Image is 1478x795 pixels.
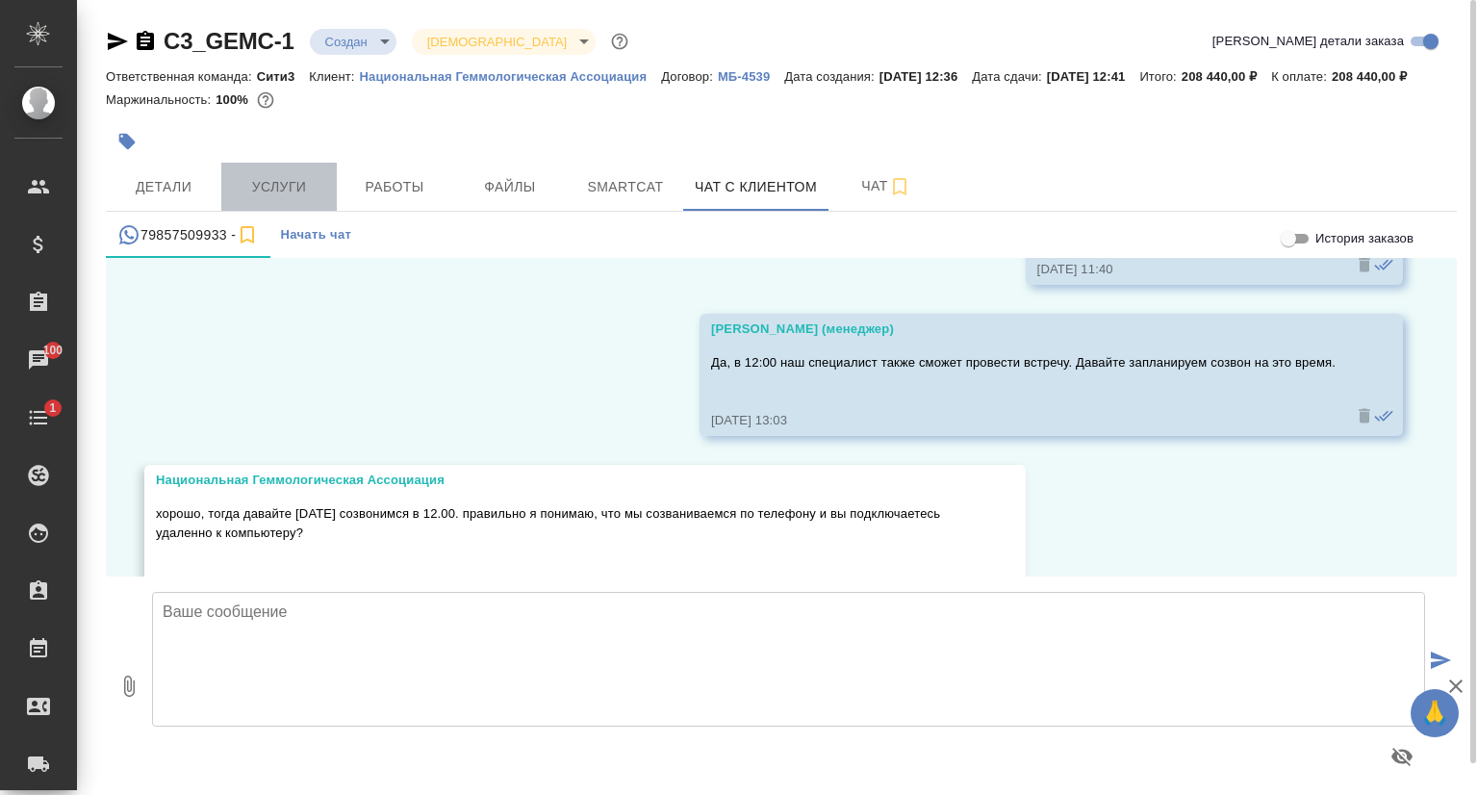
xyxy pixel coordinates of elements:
a: Национальная Геммологическая Ассоциация [360,67,662,84]
button: Предпросмотр [1379,733,1425,780]
span: Файлы [464,175,556,199]
span: Услуги [233,175,325,199]
span: Чат [840,174,932,198]
p: Маржинальность: [106,92,216,107]
button: Скопировать ссылку [134,30,157,53]
p: Договор: [661,69,718,84]
button: Начать чат [270,212,361,258]
button: Скопировать ссылку для ЯМессенджера [106,30,129,53]
span: Детали [117,175,210,199]
p: Дата создания: [784,69,879,84]
a: 100 [5,336,72,384]
a: 1 [5,394,72,442]
span: История заказов [1315,229,1414,248]
a: МБ-4539 [718,67,784,84]
svg: Подписаться [888,175,911,198]
p: хорошо, тогда давайте [DATE] созвонимся в 12.00. правильно я понимаю, что мы созваниваемся по тел... [156,504,958,543]
div: [DATE] 13:03 [711,411,1336,430]
div: [DATE] 11:40 [1037,260,1336,279]
div: [PERSON_NAME] (менеджер) [711,320,1336,339]
button: 0.00 RUB; [253,88,278,113]
p: Сити3 [257,69,310,84]
button: Доп статусы указывают на важность/срочность заказа [607,29,632,54]
button: 🙏 [1411,689,1459,737]
span: [PERSON_NAME] детали заказа [1212,32,1404,51]
a: C3_GEMC-1 [164,28,294,54]
p: 208 440,00 ₽ [1182,69,1271,84]
button: Создан [319,34,373,50]
div: Национальная Геммологическая Ассоциация [156,471,958,490]
p: К оплате: [1271,69,1332,84]
div: 79857509933 (Национальная Геммологическая Ассоциация) - (undefined) [117,223,259,247]
div: Создан [412,29,596,55]
span: 100 [32,341,75,360]
button: [DEMOGRAPHIC_DATA] [421,34,573,50]
p: [DATE] 12:36 [879,69,973,84]
p: Итого: [1139,69,1181,84]
span: Smartcat [579,175,672,199]
p: 208 440,00 ₽ [1332,69,1421,84]
p: Дата сдачи: [972,69,1046,84]
span: Начать чат [280,224,351,246]
p: Клиент: [309,69,359,84]
p: [DATE] 12:41 [1047,69,1140,84]
p: Национальная Геммологическая Ассоциация [360,69,662,84]
span: Чат с клиентом [695,175,817,199]
span: Работы [348,175,441,199]
p: Да, в 12:00 наш специалист также сможет провести встречу. Давайте запланируем созвон на это время. [711,353,1336,372]
span: 1 [38,398,67,418]
svg: Подписаться [236,223,259,246]
p: МБ-4539 [718,69,784,84]
div: Создан [310,29,396,55]
span: 🙏 [1418,693,1451,733]
p: 100% [216,92,253,107]
div: simple tabs example [106,212,1457,258]
p: Ответственная команда: [106,69,257,84]
button: Добавить тэг [106,120,148,163]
